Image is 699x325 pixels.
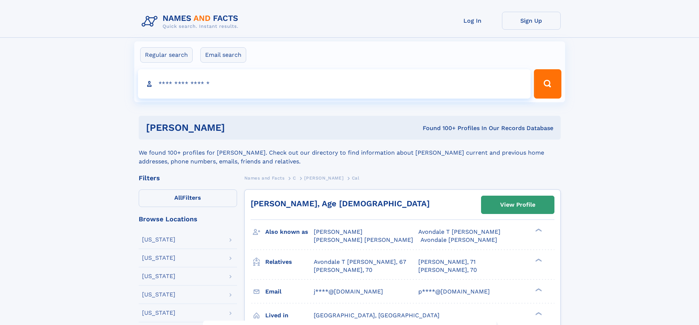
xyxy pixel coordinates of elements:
button: Search Button [534,69,561,99]
a: [PERSON_NAME], 71 [418,258,476,266]
div: ❯ [534,287,542,292]
h3: Email [265,285,314,298]
span: Avondale T [PERSON_NAME] [418,228,500,235]
a: [PERSON_NAME], 70 [314,266,372,274]
label: Email search [200,47,246,63]
div: ❯ [534,311,542,316]
span: Cal [352,176,360,181]
input: search input [138,69,531,99]
div: [US_STATE] [142,292,175,298]
label: Filters [139,189,237,207]
a: Avondale T [PERSON_NAME], 67 [314,258,406,266]
h3: Lived in [265,309,314,322]
span: [PERSON_NAME] [314,228,363,235]
a: [PERSON_NAME], Age [DEMOGRAPHIC_DATA] [251,199,430,208]
h1: [PERSON_NAME] [146,123,324,132]
a: Sign Up [502,12,561,30]
label: Regular search [140,47,193,63]
span: All [174,194,182,201]
div: Browse Locations [139,216,237,222]
div: We found 100+ profiles for [PERSON_NAME]. Check out our directory to find information about [PERS... [139,140,561,166]
span: C [293,176,296,181]
div: Found 100+ Profiles In Our Records Database [324,124,553,132]
span: Avondale [PERSON_NAME] [421,236,497,243]
a: Log In [443,12,502,30]
a: C [293,173,296,182]
div: ❯ [534,228,542,233]
div: View Profile [500,196,535,213]
a: [PERSON_NAME], 70 [418,266,477,274]
div: [US_STATE] [142,237,175,243]
span: [GEOGRAPHIC_DATA], [GEOGRAPHIC_DATA] [314,312,440,319]
span: [PERSON_NAME] [PERSON_NAME] [314,236,413,243]
div: Filters [139,175,237,181]
a: View Profile [481,196,554,214]
h3: Also known as [265,226,314,238]
div: [US_STATE] [142,310,175,316]
div: [US_STATE] [142,273,175,279]
a: Names and Facts [244,173,285,182]
img: Logo Names and Facts [139,12,244,32]
div: ❯ [534,258,542,262]
div: [US_STATE] [142,255,175,261]
h3: Relatives [265,256,314,268]
a: [PERSON_NAME] [304,173,343,182]
span: [PERSON_NAME] [304,176,343,181]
